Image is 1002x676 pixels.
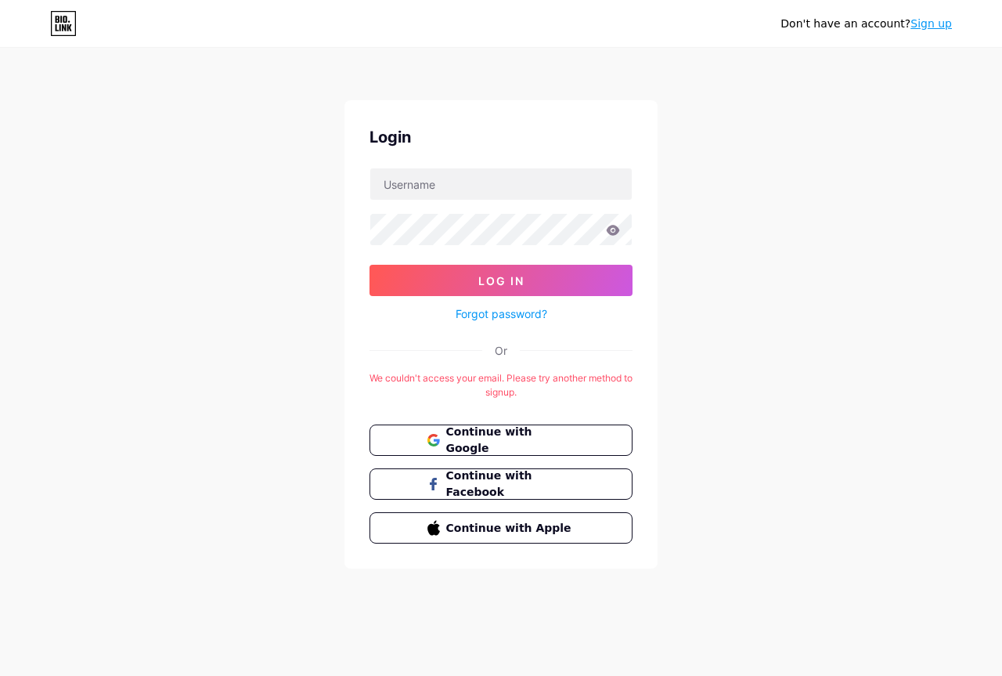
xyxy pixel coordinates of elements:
a: Forgot password? [456,305,547,322]
span: Continue with Apple [446,520,575,537]
input: Username [370,168,632,200]
div: Don't have an account? [780,16,952,32]
a: Sign up [910,17,952,30]
div: We couldn't access your email. Please try another method to signup. [369,371,633,399]
button: Log In [369,265,633,296]
span: Continue with Google [446,424,575,457]
div: Login [369,125,633,149]
button: Continue with Facebook [369,468,633,500]
button: Continue with Apple [369,512,633,544]
span: Continue with Facebook [446,468,575,501]
span: Log In [478,274,524,287]
button: Continue with Google [369,425,633,456]
div: Or [495,342,507,359]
